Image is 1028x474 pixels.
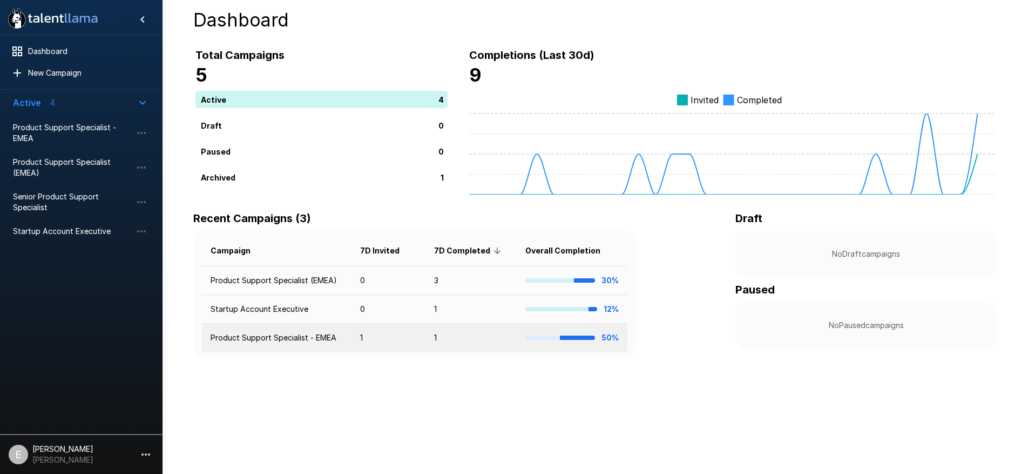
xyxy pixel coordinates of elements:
[202,266,351,295] td: Product Support Specialist (EMEA)
[753,320,979,331] p: No Paused campaigns
[202,324,351,352] td: Product Support Specialist - EMEA
[735,283,775,296] b: Paused
[469,64,482,86] b: 9
[601,333,619,342] b: 50%
[193,9,997,31] h4: Dashboard
[604,304,619,313] b: 12%
[351,295,425,324] td: 0
[351,266,425,295] td: 0
[438,119,444,131] p: 0
[360,244,414,257] span: 7D Invited
[753,249,979,259] p: No Draft campaigns
[525,244,614,257] span: Overall Completion
[601,276,619,285] b: 30%
[351,324,425,352] td: 1
[202,295,351,324] td: Startup Account Executive
[438,145,444,157] p: 0
[735,212,762,225] b: Draft
[425,324,517,352] td: 1
[193,212,311,225] b: Recent Campaigns (3)
[469,49,594,62] b: Completions (Last 30d)
[438,94,444,105] p: 4
[195,64,207,86] b: 5
[211,244,265,257] span: Campaign
[434,244,504,257] span: 7D Completed
[425,266,517,295] td: 3
[425,295,517,324] td: 1
[195,49,285,62] b: Total Campaigns
[441,171,444,183] p: 1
